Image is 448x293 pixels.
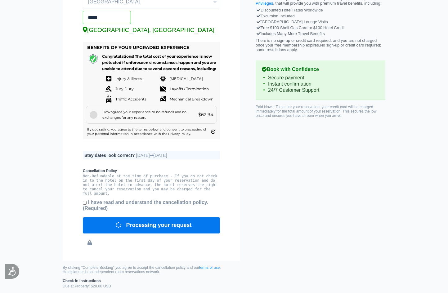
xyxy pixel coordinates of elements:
li: Secure payment [262,75,379,81]
div: Excursion Included [257,13,384,19]
input: I have read and understand the cancellation policy.(Required) [83,201,87,205]
div: [GEOGRAPHIC_DATA], [GEOGRAPHIC_DATA] [83,27,220,33]
li: Instant confirmation [262,81,379,87]
button: Processing your request [83,217,220,233]
small: By clicking "Complete Booking" you agree to accept the cancellation policy and our . Hotelplanner... [63,265,240,274]
span: Paid Now :: To secure your reservation, your credit card will be charged immediately for the tota... [256,105,376,118]
p: There is no sign-up or credit card required, and you are not charged once your free membership ex... [256,38,385,52]
span: (Required) [83,206,108,211]
span: [DATE] [DATE] [136,153,167,158]
div: Discounted Hotel Rates Worldwide [257,7,384,13]
b: Book with Confidence [262,67,379,72]
b: Cancellation Policy [83,169,220,173]
a: terms of use [199,265,220,270]
div: Includes Many More Travel Benefits [257,31,384,37]
b: Check-in Instructions [63,279,240,283]
pre: Non-Refundable at the time of purchase - If you do not check in to the hotel on the first day of ... [83,174,220,196]
b: Stay dates look correct? [84,153,135,158]
div: [GEOGRAPHIC_DATA] Lounge Visits [257,19,384,25]
small: Due at Property: $20.00 USD [63,279,240,288]
li: 24/7 Customer Support [262,87,379,93]
b: I have read and understand the cancellation policy. [83,200,208,211]
div: Free $100 Shell Gas Card or $100 Hotel Credit [257,25,384,31]
span: No sign-up or credit card required; some restrictions apply. [256,43,381,52]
